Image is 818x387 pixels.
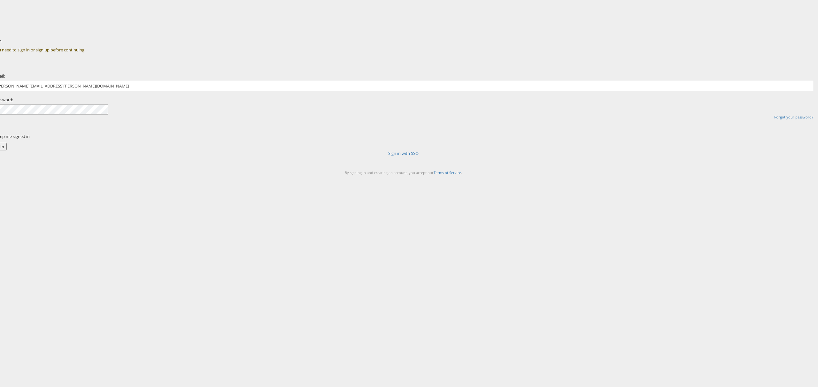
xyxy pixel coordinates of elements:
a: Terms of Service [434,170,461,175]
a: Sign in with SSO [388,150,419,156]
a: Forgot your password? [774,115,813,119]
